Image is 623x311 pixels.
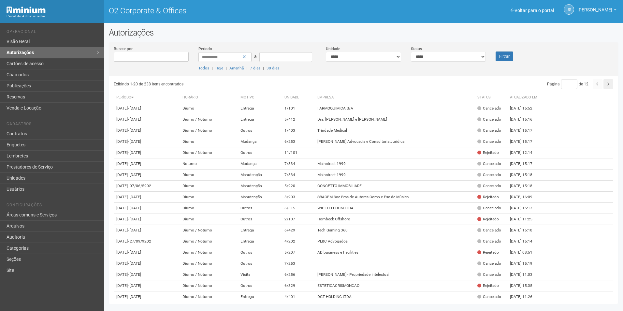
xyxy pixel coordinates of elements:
[180,114,238,125] td: Diurno / Noturno
[477,216,499,222] div: Rejeitado
[180,158,238,170] td: Noturno
[114,103,180,114] td: [DATE]
[238,203,282,214] td: Outros
[128,150,141,155] span: - [DATE]
[507,158,543,170] td: [DATE] 15:17
[114,170,180,181] td: [DATE]
[315,125,474,136] td: Trindade Medical
[315,269,474,280] td: [PERSON_NAME] - Propriedade Intelectual
[238,214,282,225] td: Outros
[477,106,501,111] div: Cancelado
[114,125,180,136] td: [DATE]
[7,7,46,13] img: Minium
[411,46,422,52] label: Status
[511,8,554,13] a: Voltar para o portal
[128,239,151,244] span: - 27/09/9202
[267,66,279,70] a: 30 dias
[238,125,282,136] td: Outros
[477,117,501,122] div: Cancelado
[507,103,543,114] td: [DATE] 15:52
[226,66,227,70] span: |
[282,236,315,247] td: 4/202
[128,128,141,133] span: - [DATE]
[114,114,180,125] td: [DATE]
[114,192,180,203] td: [DATE]
[477,172,501,178] div: Cancelado
[238,258,282,269] td: Outros
[180,258,238,269] td: Diurno / Noturno
[475,92,507,103] th: Status
[114,258,180,269] td: [DATE]
[477,139,501,144] div: Cancelado
[198,66,209,70] a: Todos
[477,205,501,211] div: Cancelado
[315,92,474,103] th: Empresa
[326,46,340,52] label: Unidade
[507,192,543,203] td: [DATE] 16:09
[238,147,282,158] td: Outros
[128,250,141,255] span: - [DATE]
[114,291,180,303] td: [DATE]
[315,170,474,181] td: Mainstreet 1999
[477,128,501,133] div: Cancelado
[315,280,474,291] td: ESTETICACRISMONCAO
[282,147,315,158] td: 11/101
[507,247,543,258] td: [DATE] 08:51
[114,247,180,258] td: [DATE]
[282,247,315,258] td: 5/207
[128,261,141,266] span: - [DATE]
[507,92,543,103] th: Atualizado em
[507,203,543,214] td: [DATE] 15:13
[282,181,315,192] td: 5/220
[477,194,499,200] div: Rejeitado
[246,66,247,70] span: |
[477,239,501,244] div: Cancelado
[128,106,141,111] span: - [DATE]
[282,192,315,203] td: 3/203
[282,92,315,103] th: Unidade
[128,161,141,166] span: - [DATE]
[180,280,238,291] td: Diurno / Noturno
[128,184,151,188] span: - 07/06/5202
[250,66,260,70] a: 7 dias
[180,192,238,203] td: Diurno
[282,269,315,280] td: 6/256
[109,28,618,37] h2: Autorizações
[507,170,543,181] td: [DATE] 15:18
[128,206,141,210] span: - [DATE]
[238,225,282,236] td: Entrega
[282,258,315,269] td: 7/253
[238,170,282,181] td: Manutenção
[114,79,364,89] div: Exibindo 1-20 de 238 itens encontrados
[238,114,282,125] td: Entrega
[315,192,474,203] td: SBACEM Soc Bras de Autores Comp e Esc de Música
[477,272,501,277] div: Cancelado
[315,158,474,170] td: Mainstreet 1999
[114,203,180,214] td: [DATE]
[477,161,501,167] div: Cancelado
[238,192,282,203] td: Manutenção
[507,147,543,158] td: [DATE] 12:14
[114,181,180,192] td: [DATE]
[238,280,282,291] td: Outros
[315,203,474,214] td: WIPI TELECOM LTDA
[128,294,141,299] span: - [DATE]
[180,214,238,225] td: Diurno
[315,291,474,303] td: DGT HOLDING LTDA
[180,225,238,236] td: Diurno / Noturno
[282,114,315,125] td: 5/412
[507,136,543,147] td: [DATE] 15:17
[282,125,315,136] td: 1/403
[507,269,543,280] td: [DATE] 11:03
[477,150,499,155] div: Rejeitado
[315,114,474,125] td: Dra. [PERSON_NAME] e [PERSON_NAME]
[180,291,238,303] td: Diurno / Noturno
[282,136,315,147] td: 6/253
[507,214,543,225] td: [DATE] 11:25
[496,52,513,61] button: Filtrar
[282,214,315,225] td: 2/107
[114,214,180,225] td: [DATE]
[507,225,543,236] td: [DATE] 15:18
[238,92,282,103] th: Motivo
[180,103,238,114] td: Diurno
